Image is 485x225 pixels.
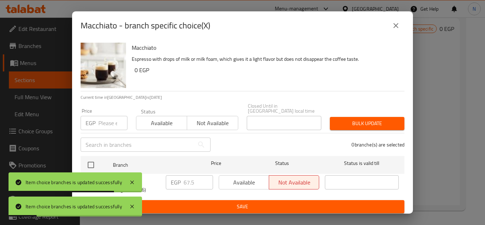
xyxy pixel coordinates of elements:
[106,177,160,194] span: ARA, Madinaty - Buildings Area (B6)
[352,141,404,148] p: 0 branche(s) are selected
[184,175,213,189] input: Please enter price
[81,94,404,101] p: Current time in [GEOGRAPHIC_DATA] is [DATE]
[98,116,127,130] input: Please enter price
[81,200,404,213] button: Save
[190,118,235,128] span: Not available
[26,203,122,210] div: Item choice branches is updated successfully
[113,161,187,170] span: Branch
[26,178,122,186] div: Item choice branches is updated successfully
[86,119,96,127] p: EGP
[325,159,399,168] span: Status is valid till
[135,65,399,75] h6: 0 EGP
[132,55,399,64] p: Espresso with drops of milk or milk foam, which gives it a light flavor but does not disappear th...
[86,202,399,211] span: Save
[136,116,187,130] button: Available
[81,43,126,88] img: Macchiato
[81,20,210,31] h2: Macchiato - branch specific choice(X)
[139,118,184,128] span: Available
[330,117,404,130] button: Bulk update
[192,159,240,168] span: Price
[387,17,404,34] button: close
[171,178,181,187] p: EGP
[336,119,399,128] span: Bulk update
[132,43,399,53] h6: Macchiato
[81,138,194,152] input: Search in branches
[187,116,238,130] button: Not available
[245,159,319,168] span: Status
